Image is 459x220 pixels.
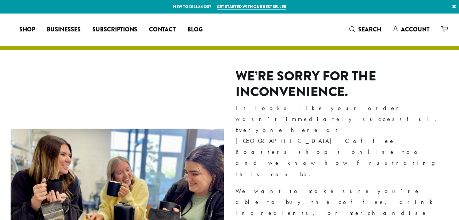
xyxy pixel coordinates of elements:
[187,25,203,34] span: Blog
[344,23,387,35] a: Search
[92,25,137,34] span: Subscriptions
[217,4,286,10] a: Get started with our best seller
[358,25,381,34] span: Search
[401,25,429,34] span: Account
[236,103,449,180] p: It looks like your order wasn’t immediately successful. Everyone here at [GEOGRAPHIC_DATA] Coffee...
[14,24,41,35] a: Shop
[236,68,449,100] h2: We’re sorry for the inconvenience.
[19,25,35,34] span: Shop
[149,25,176,34] span: Contact
[47,25,81,34] span: Businesses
